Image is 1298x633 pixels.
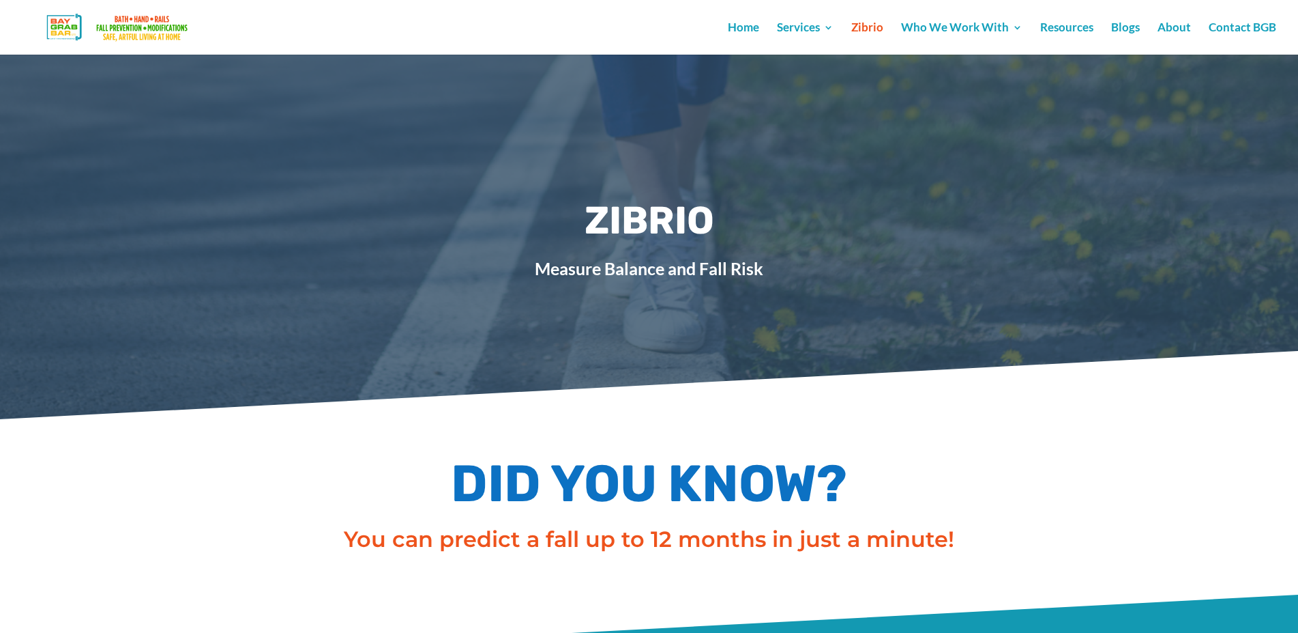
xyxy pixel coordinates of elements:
[1040,23,1093,55] a: Resources
[1111,23,1140,55] a: Blogs
[130,451,1168,524] h1: DID YOU KNOW?
[1157,23,1191,55] a: About
[777,23,834,55] a: Services
[851,23,883,55] a: Zibrio
[383,192,915,256] h1: Zibrio
[901,23,1022,55] a: Who We Work With
[383,256,915,282] span: Measure Balance and Fall Risk
[130,523,1168,556] p: You can predict a fall up to 12 months in just a minute!
[1209,23,1276,55] a: Contact BGB
[23,10,215,45] img: Bay Grab Bar
[728,23,759,55] a: Home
